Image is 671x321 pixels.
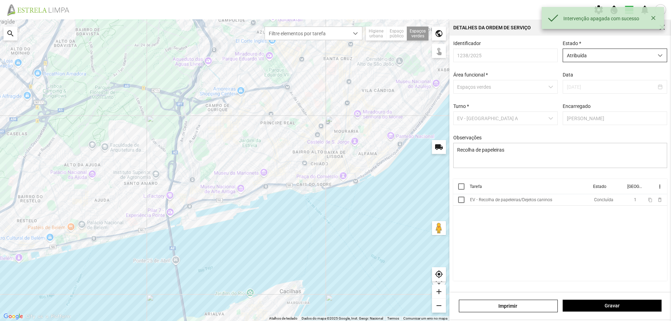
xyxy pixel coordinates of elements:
[3,27,17,41] div: search
[593,184,606,189] div: Estado
[269,316,297,321] button: Atalhos de teclado
[387,27,407,41] div: Espaço público
[470,197,552,202] div: EV - Recolha de papeleiras/Dejetos caninos
[453,41,481,46] label: Identificador
[657,184,662,189] button: more_vert
[432,285,446,299] div: add
[2,312,25,321] img: Google
[432,27,446,41] div: public
[470,184,482,189] div: Tarefa
[387,316,399,320] a: Termos (abre num novo separador)
[2,312,25,321] a: Abrir esta área no Google Maps (abre uma nova janela)
[627,184,642,189] div: [GEOGRAPHIC_DATA]
[648,197,653,203] button: content_copy
[563,41,581,46] label: Estado *
[459,300,558,312] a: Imprimir
[432,221,446,235] button: Arraste o Pegman para o mapa para abrir o Street View
[453,103,469,109] label: Turno *
[657,197,662,203] span: delete_outline
[563,49,654,62] span: Atribuída
[624,5,635,15] span: view_day
[634,197,636,202] span: 1
[432,299,446,313] div: remove
[265,27,349,40] span: Filtre elementos por tarefa
[407,27,428,41] div: Espaços verdes
[563,16,648,21] div: Intervenção apagada com sucesso
[403,316,447,320] a: Comunicar um erro no mapa
[563,72,573,78] label: Data
[5,3,77,16] img: file
[453,25,531,30] div: Detalhes da Ordem de Serviço
[432,267,446,281] div: my_location
[594,197,613,202] div: Concluída
[366,27,387,41] div: Higiene urbana
[593,5,604,15] span: settings
[567,303,658,308] span: Gravar
[453,135,482,140] label: Observações
[302,316,383,320] span: Dados do mapa ©2025 Google, Inst. Geogr. Nacional
[349,27,362,40] div: dropdown trigger
[563,300,662,312] button: Gravar
[609,5,619,15] span: water_drop
[640,5,650,15] span: notifications
[432,44,446,58] div: touch_app
[648,198,652,202] span: content_copy
[432,140,446,154] div: local_shipping
[453,72,488,78] label: Área funcional *
[654,49,667,62] div: dropdown trigger
[563,103,591,109] label: Encarregado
